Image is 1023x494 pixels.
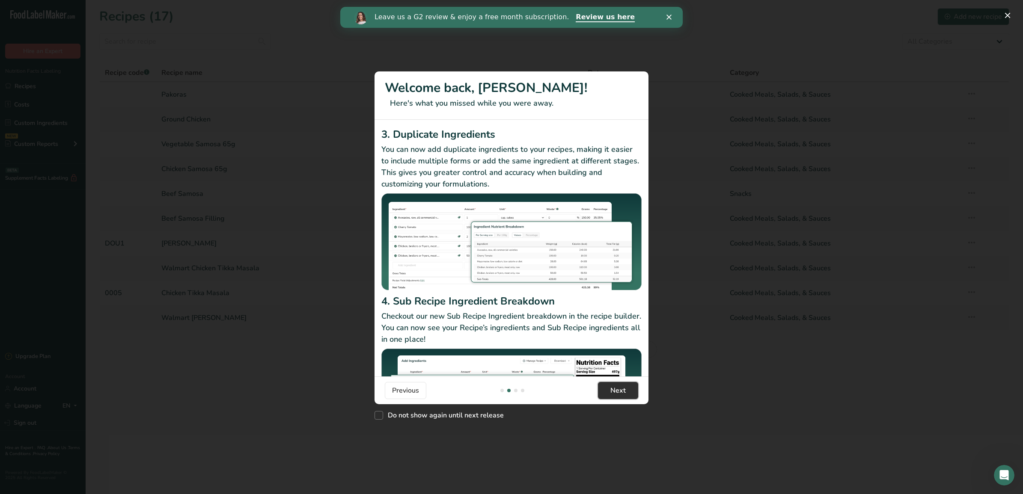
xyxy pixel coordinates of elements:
button: Next [598,382,638,399]
span: Previous [392,385,419,396]
iframe: Intercom live chat banner [340,7,683,28]
button: Previous [385,382,426,399]
img: Duplicate Ingredients [381,193,642,290]
p: Checkout our new Sub Recipe Ingredient breakdown in the recipe builder. You can now see your Reci... [381,311,642,345]
p: You can now add duplicate ingredients to your recipes, making it easier to include multiple forms... [381,144,642,190]
h2: 3. Duplicate Ingredients [381,127,642,142]
span: Next [610,385,626,396]
iframe: Intercom live chat [994,465,1014,485]
h1: Welcome back, [PERSON_NAME]! [385,78,638,98]
h2: 4. Sub Recipe Ingredient Breakdown [381,293,642,309]
span: Do not show again until next release [383,411,504,420]
img: Sub Recipe Ingredient Breakdown [381,349,642,446]
p: Here's what you missed while you were away. [385,98,638,109]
